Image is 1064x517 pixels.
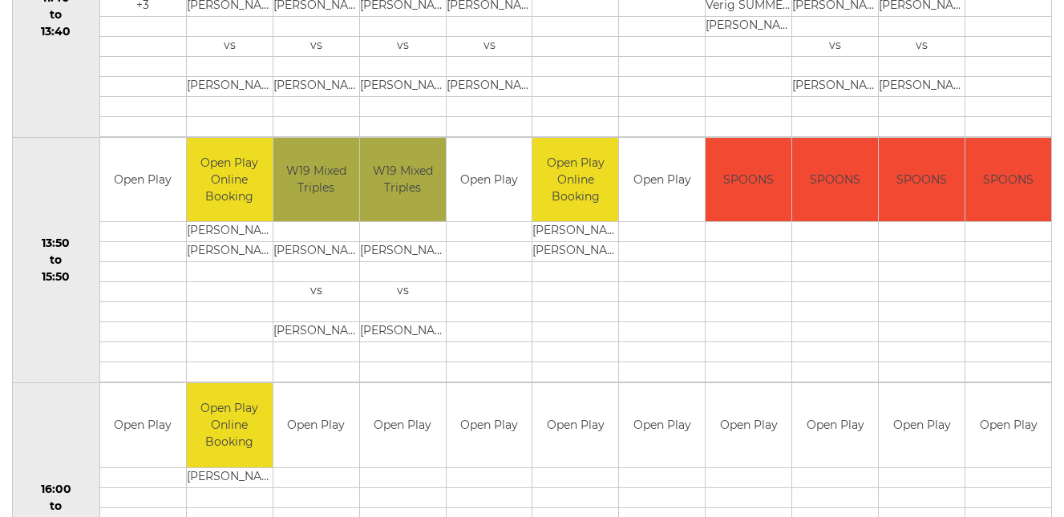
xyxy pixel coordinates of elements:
[360,36,446,56] td: vs
[532,383,618,467] td: Open Play
[360,138,446,222] td: W19 Mixed Triples
[187,76,273,96] td: [PERSON_NAME]
[619,138,705,222] td: Open Play
[792,36,878,56] td: vs
[879,138,965,222] td: SPOONS
[792,138,878,222] td: SPOONS
[187,138,273,222] td: Open Play Online Booking
[447,383,532,467] td: Open Play
[532,138,618,222] td: Open Play Online Booking
[706,16,791,36] td: [PERSON_NAME]
[360,322,446,342] td: [PERSON_NAME]
[965,383,1051,467] td: Open Play
[879,76,965,96] td: [PERSON_NAME]
[447,138,532,222] td: Open Play
[792,76,878,96] td: [PERSON_NAME]
[273,282,359,302] td: vs
[360,76,446,96] td: [PERSON_NAME]
[360,383,446,467] td: Open Play
[273,383,359,467] td: Open Play
[100,138,186,222] td: Open Play
[273,76,359,96] td: [PERSON_NAME]
[619,383,705,467] td: Open Play
[879,383,965,467] td: Open Play
[187,467,273,487] td: [PERSON_NAME]
[13,137,100,383] td: 13:50 to 15:50
[273,242,359,262] td: [PERSON_NAME]
[273,322,359,342] td: [PERSON_NAME]
[187,242,273,262] td: [PERSON_NAME]
[360,242,446,262] td: [PERSON_NAME]
[187,222,273,242] td: [PERSON_NAME]
[447,36,532,56] td: vs
[706,383,791,467] td: Open Play
[792,383,878,467] td: Open Play
[360,282,446,302] td: vs
[273,36,359,56] td: vs
[187,383,273,467] td: Open Play Online Booking
[100,383,186,467] td: Open Play
[273,138,359,222] td: W19 Mixed Triples
[447,76,532,96] td: [PERSON_NAME]
[706,138,791,222] td: SPOONS
[187,36,273,56] td: vs
[532,242,618,262] td: [PERSON_NAME]
[965,138,1051,222] td: SPOONS
[879,36,965,56] td: vs
[532,222,618,242] td: [PERSON_NAME]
